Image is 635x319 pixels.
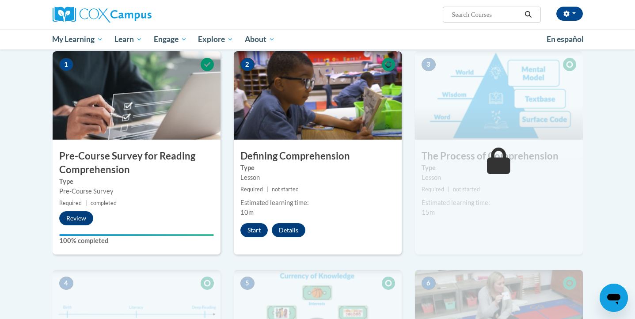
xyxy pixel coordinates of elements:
[422,58,436,71] span: 3
[240,163,395,173] label: Type
[240,173,395,182] div: Lesson
[422,198,576,208] div: Estimated learning time:
[240,198,395,208] div: Estimated learning time:
[53,7,152,23] img: Cox Campus
[272,223,305,237] button: Details
[234,51,402,140] img: Course Image
[59,186,214,196] div: Pre-Course Survey
[59,200,82,206] span: Required
[85,200,87,206] span: |
[422,186,444,193] span: Required
[240,223,268,237] button: Start
[59,58,73,71] span: 1
[114,34,142,45] span: Learn
[415,149,583,163] h3: The Process of Comprehension
[148,29,193,49] a: Engage
[47,29,109,49] a: My Learning
[109,29,148,49] a: Learn
[240,209,254,216] span: 10m
[422,163,576,173] label: Type
[53,149,221,177] h3: Pre-Course Survey for Reading Comprehension
[240,58,255,71] span: 2
[422,173,576,182] div: Lesson
[59,211,93,225] button: Review
[198,34,233,45] span: Explore
[556,7,583,21] button: Account Settings
[39,29,596,49] div: Main menu
[453,186,480,193] span: not started
[59,277,73,290] span: 4
[547,34,584,44] span: En español
[53,51,221,140] img: Course Image
[154,34,187,45] span: Engage
[245,34,275,45] span: About
[239,29,281,49] a: About
[53,7,221,23] a: Cox Campus
[451,9,521,20] input: Search Courses
[59,177,214,186] label: Type
[91,200,117,206] span: completed
[52,34,103,45] span: My Learning
[448,186,449,193] span: |
[192,29,239,49] a: Explore
[272,186,299,193] span: not started
[521,9,535,20] button: Search
[415,51,583,140] img: Course Image
[266,186,268,193] span: |
[240,277,255,290] span: 5
[234,149,402,163] h3: Defining Comprehension
[541,30,589,49] a: En español
[240,186,263,193] span: Required
[59,234,214,236] div: Your progress
[59,236,214,246] label: 100% completed
[422,277,436,290] span: 6
[600,284,628,312] iframe: Button to launch messaging window
[422,209,435,216] span: 15m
